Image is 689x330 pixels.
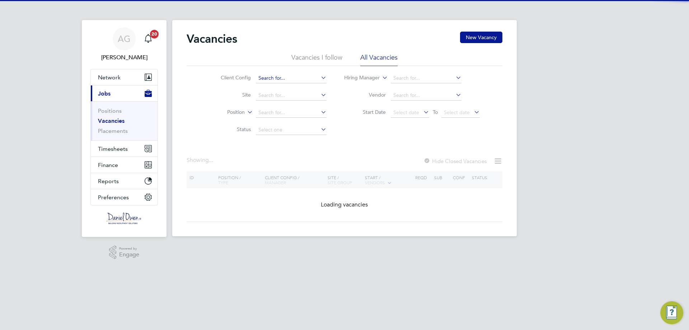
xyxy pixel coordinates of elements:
a: Powered byEngage [109,246,140,259]
input: Search for... [391,90,461,101]
label: Site [210,92,251,98]
a: Positions [98,107,122,114]
li: All Vacancies [360,53,398,66]
input: Search for... [391,73,461,83]
a: Go to home page [90,213,158,224]
button: Finance [91,157,158,173]
span: Finance [98,162,118,168]
label: Start Date [344,109,386,115]
a: Vacancies [98,117,125,124]
input: Search for... [256,73,327,83]
label: Position [203,109,245,116]
a: AG[PERSON_NAME] [90,27,158,62]
span: 20 [150,30,159,38]
span: Engage [119,252,139,258]
input: Select one [256,125,327,135]
button: Network [91,69,158,85]
span: Reports [98,178,119,185]
span: Timesheets [98,145,128,152]
nav: Main navigation [82,20,167,237]
span: Amy Garcia [90,53,158,62]
button: Reports [91,173,158,189]
h2: Vacancies [187,32,237,46]
input: Search for... [256,90,327,101]
div: Jobs [91,101,158,140]
div: Showing [187,157,215,164]
button: Preferences [91,189,158,205]
span: Select date [444,109,470,116]
span: ... [209,157,213,164]
label: Vendor [344,92,386,98]
span: Powered by [119,246,139,252]
span: AG [118,34,131,43]
label: Hide Closed Vacancies [423,158,487,164]
span: Select date [393,109,419,116]
button: Jobs [91,85,158,101]
span: Preferences [98,194,129,201]
li: Vacancies I follow [291,53,342,66]
label: Client Config [210,74,251,81]
span: Network [98,74,121,81]
button: Engage Resource Center [660,301,683,324]
a: Placements [98,127,128,134]
a: 20 [141,27,155,50]
input: Search for... [256,108,327,118]
button: New Vacancy [460,32,502,43]
label: Status [210,126,251,133]
img: danielowen-logo-retina.png [106,213,142,224]
label: Hiring Manager [338,74,380,82]
span: Jobs [98,90,111,97]
button: Timesheets [91,141,158,157]
span: To [431,107,440,117]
